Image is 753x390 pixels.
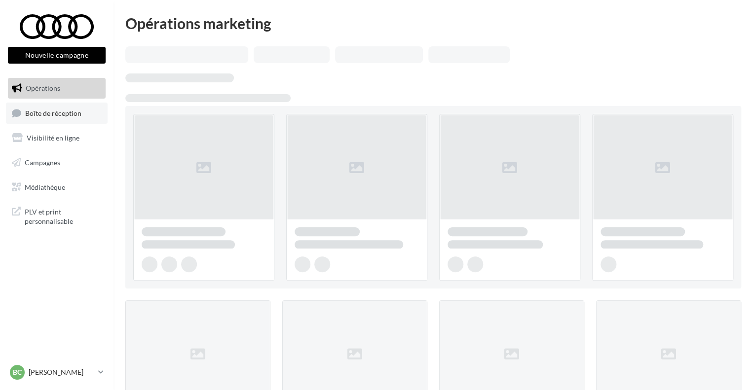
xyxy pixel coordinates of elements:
[6,78,108,99] a: Opérations
[25,182,65,191] span: Médiathèque
[6,177,108,198] a: Médiathèque
[26,84,60,92] span: Opérations
[8,363,106,382] a: BC [PERSON_NAME]
[25,205,102,226] span: PLV et print personnalisable
[27,134,79,142] span: Visibilité en ligne
[13,367,22,377] span: BC
[125,16,741,31] div: Opérations marketing
[6,103,108,124] a: Boîte de réception
[25,108,81,117] span: Boîte de réception
[6,128,108,148] a: Visibilité en ligne
[29,367,94,377] p: [PERSON_NAME]
[6,201,108,230] a: PLV et print personnalisable
[6,152,108,173] a: Campagnes
[25,158,60,167] span: Campagnes
[8,47,106,64] button: Nouvelle campagne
